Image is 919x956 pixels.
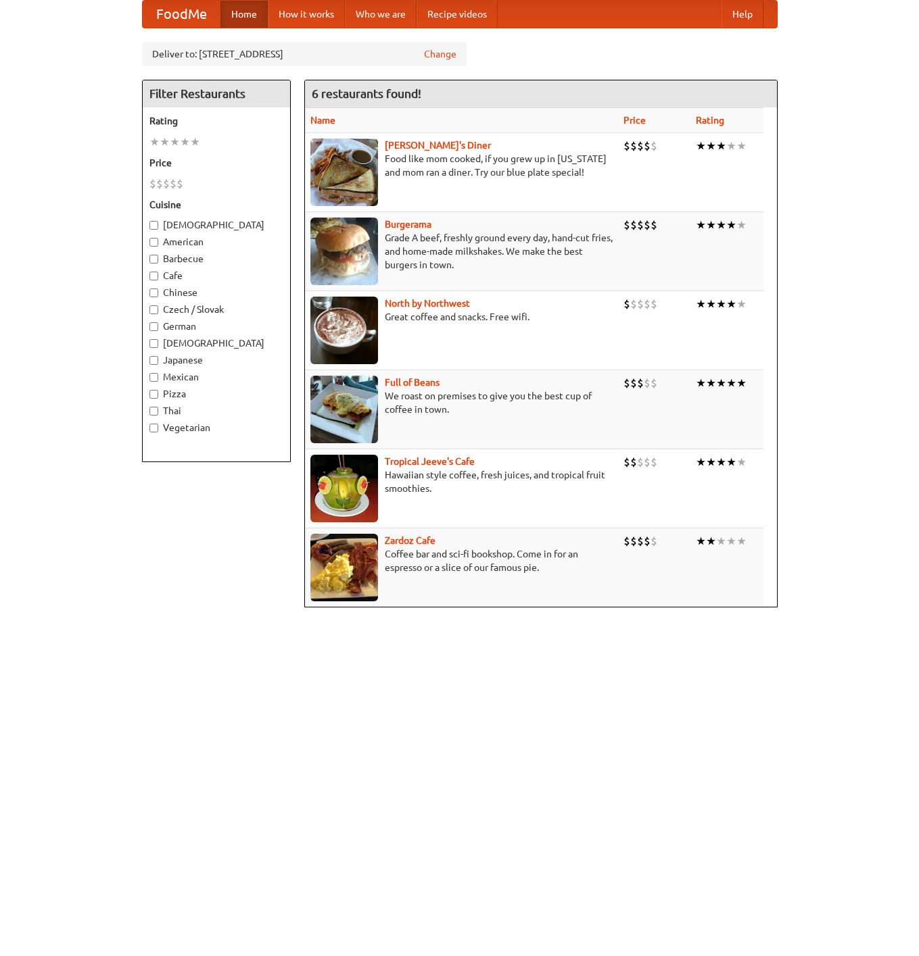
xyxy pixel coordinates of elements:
[644,218,651,232] li: $
[644,455,651,470] li: $
[630,139,637,153] li: $
[696,376,706,391] li: ★
[149,370,283,384] label: Mexican
[706,455,716,470] li: ★
[160,134,170,149] li: ★
[736,534,747,549] li: ★
[149,303,283,316] label: Czech / Slovak
[142,42,467,66] div: Deliver to: [STREET_ADDRESS]
[726,376,736,391] li: ★
[637,455,644,470] li: $
[149,238,158,247] input: American
[716,534,726,549] li: ★
[149,221,158,230] input: [DEMOGRAPHIC_DATA]
[149,404,283,418] label: Thai
[345,1,417,28] a: Who we are
[149,353,283,367] label: Japanese
[706,534,716,549] li: ★
[651,455,657,470] li: $
[623,376,630,391] li: $
[644,139,651,153] li: $
[149,421,283,434] label: Vegetarian
[149,134,160,149] li: ★
[696,297,706,311] li: ★
[385,456,475,467] a: Tropical Jeeve's Cafe
[149,218,283,232] label: [DEMOGRAPHIC_DATA]
[417,1,498,28] a: Recipe videos
[310,455,378,522] img: jeeves.jpg
[149,322,158,331] input: German
[716,139,726,153] li: ★
[706,139,716,153] li: ★
[149,114,283,128] h5: Rating
[722,1,763,28] a: Help
[644,376,651,391] li: $
[637,139,644,153] li: $
[651,297,657,311] li: $
[726,139,736,153] li: ★
[623,115,646,126] a: Price
[736,297,747,311] li: ★
[310,139,378,206] img: sallys.jpg
[696,115,724,126] a: Rating
[310,389,613,416] p: We roast on premises to give you the best cup of coffee in town.
[163,176,170,191] li: $
[310,310,613,324] p: Great coffee and snacks. Free wifi.
[424,47,456,61] a: Change
[149,269,283,282] label: Cafe
[310,231,613,272] p: Grade A beef, freshly ground every day, hand-cut fries, and home-made milkshakes. We make the bes...
[696,139,706,153] li: ★
[736,455,747,470] li: ★
[149,305,158,314] input: Czech / Slovak
[385,219,431,230] a: Burgerama
[268,1,345,28] a: How it works
[716,376,726,391] li: ★
[170,176,176,191] li: $
[736,218,747,232] li: ★
[716,455,726,470] li: ★
[630,376,637,391] li: $
[149,255,158,263] input: Barbecue
[623,534,630,549] li: $
[637,534,644,549] li: $
[651,376,657,391] li: $
[149,373,158,382] input: Mexican
[156,176,163,191] li: $
[706,297,716,311] li: ★
[385,298,470,309] b: North by Northwest
[637,297,644,311] li: $
[310,534,378,601] img: zardoz.jpg
[149,288,158,297] input: Chinese
[310,468,613,495] p: Hawaiian style coffee, fresh juices, and tropical fruit smoothies.
[170,134,180,149] li: ★
[149,198,283,211] h5: Cuisine
[385,140,491,151] a: [PERSON_NAME]'s Diner
[637,218,644,232] li: $
[630,455,637,470] li: $
[716,218,726,232] li: ★
[696,455,706,470] li: ★
[651,534,657,549] li: $
[149,387,283,401] label: Pizza
[149,235,283,249] label: American
[149,320,283,333] label: German
[149,156,283,170] h5: Price
[385,535,435,546] a: Zardoz Cafe
[385,377,440,388] a: Full of Beans
[696,218,706,232] li: ★
[149,424,158,432] input: Vegetarian
[651,218,657,232] li: $
[736,139,747,153] li: ★
[143,1,220,28] a: FoodMe
[310,152,613,179] p: Food like mom cooked, if you grew up in [US_STATE] and mom ran a diner. Try our blue plate special!
[149,339,158,348] input: [DEMOGRAPHIC_DATA]
[623,297,630,311] li: $
[149,252,283,266] label: Barbecue
[310,547,613,574] p: Coffee bar and sci-fi bookshop. Come in for an espresso or a slice of our famous pie.
[630,297,637,311] li: $
[644,534,651,549] li: $
[736,376,747,391] li: ★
